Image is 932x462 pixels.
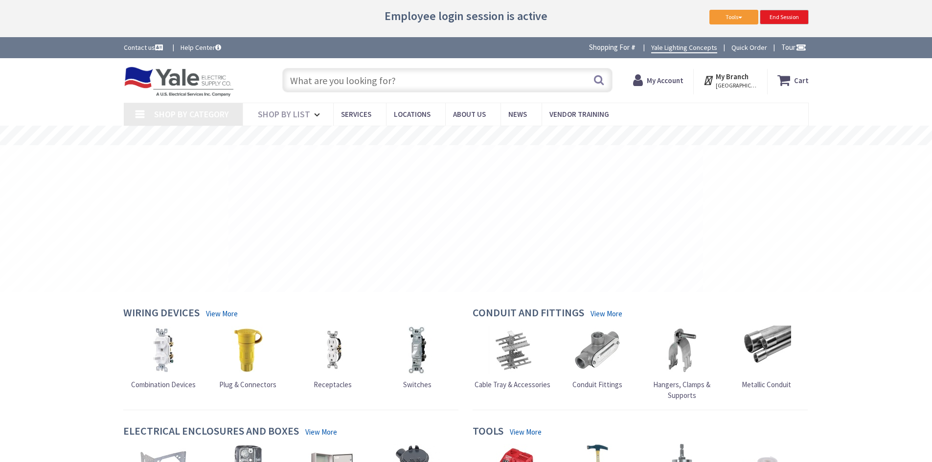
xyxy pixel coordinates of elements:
input: What are you looking for? [282,68,613,92]
span: Employee login session is active [385,10,547,22]
span: Hangers, Clamps & Supports [653,380,710,399]
span: End Session [770,13,799,21]
strong: # [631,43,636,52]
span: Conduit Fittings [572,380,622,389]
a: Help Center [181,43,221,52]
span: [GEOGRAPHIC_DATA], [GEOGRAPHIC_DATA] [716,82,757,89]
span: Tour [781,43,806,52]
a: My Account [633,71,683,89]
a: Yale Lighting Concepts [651,43,717,53]
button: Tools [709,10,758,24]
span: Shop By Category [154,109,229,120]
span: Metallic Conduit [742,380,791,389]
img: Receptacles [308,326,357,374]
span: Services [341,110,371,119]
a: Contact us [124,43,165,52]
h4: Wiring Devices [123,307,200,321]
strong: Cart [794,71,809,89]
a: Metallic Conduit Metallic Conduit [742,326,791,390]
h4: Conduit and Fittings [473,307,584,321]
span: News [508,110,527,119]
span: Combination Devices [131,380,196,389]
img: Plug & Connectors [224,326,273,374]
a: End Session [760,10,809,24]
span: Shop By List [258,109,310,120]
div: My Branch [GEOGRAPHIC_DATA], [GEOGRAPHIC_DATA] [703,71,757,89]
img: Hangers, Clamps & Supports [658,326,706,374]
h4: Tools [473,425,503,439]
h4: Electrical Enclosures and Boxes [123,425,299,439]
a: View More [591,308,622,319]
a: Quick Order [731,43,767,52]
img: Yale Electric Supply Co. [124,66,234,97]
a: Plug & Connectors Plug & Connectors [219,326,276,390]
a: Receptacles Receptacles [308,326,357,390]
a: View More [206,308,238,319]
a: Combination Devices Combination Devices [131,326,196,390]
img: Cable Tray & Accessories [488,326,537,374]
span: Receptacles [314,380,352,389]
a: Hangers, Clamps & Supports Hangers, Clamps & Supports [642,326,722,400]
a: Switches Switches [393,326,442,390]
span: Locations [394,110,431,119]
strong: My Account [647,76,683,85]
a: View More [305,427,337,437]
strong: My Branch [716,72,749,81]
img: Switches [393,326,442,374]
img: Metallic Conduit [742,326,791,374]
span: Switches [403,380,432,389]
span: Vendor Training [549,110,609,119]
img: Combination Devices [139,326,188,374]
img: Conduit Fittings [573,326,622,374]
a: Conduit Fittings Conduit Fittings [572,326,622,390]
a: Cable Tray & Accessories Cable Tray & Accessories [475,326,550,390]
span: Plug & Connectors [219,380,276,389]
span: Cable Tray & Accessories [475,380,550,389]
span: About Us [453,110,486,119]
span: Shopping For [589,43,630,52]
a: Cart [777,71,809,89]
a: View More [510,427,542,437]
